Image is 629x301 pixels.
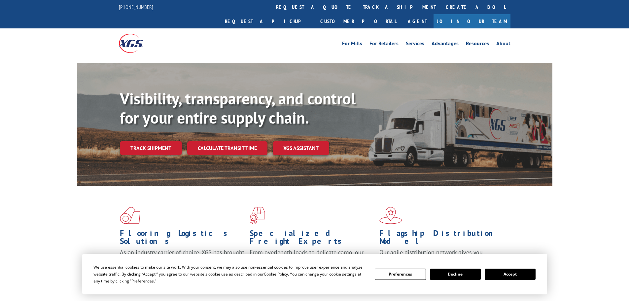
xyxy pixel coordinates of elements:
[401,14,434,28] a: Agent
[342,41,362,48] a: For Mills
[379,248,501,264] span: Our agile distribution network gives you nationwide inventory management on demand.
[120,88,356,128] b: Visibility, transparency, and control for your entire supply chain.
[187,141,267,155] a: Calculate transit time
[432,41,459,48] a: Advantages
[120,207,140,224] img: xgs-icon-total-supply-chain-intelligence-red
[315,14,401,28] a: Customer Portal
[131,278,154,284] span: Preferences
[250,248,374,278] p: From overlength loads to delicate cargo, our experienced staff knows the best way to move your fr...
[273,141,329,155] a: XGS ASSISTANT
[250,229,374,248] h1: Specialized Freight Experts
[93,264,367,284] div: We use essential cookies to make our site work. With your consent, we may also use non-essential ...
[250,207,265,224] img: xgs-icon-focused-on-flooring-red
[379,207,402,224] img: xgs-icon-flagship-distribution-model-red
[120,248,244,272] span: As an industry carrier of choice, XGS has brought innovation and dedication to flooring logistics...
[375,269,426,280] button: Preferences
[369,41,399,48] a: For Retailers
[82,254,547,294] div: Cookie Consent Prompt
[264,271,288,277] span: Cookie Policy
[120,229,245,248] h1: Flooring Logistics Solutions
[379,229,504,248] h1: Flagship Distribution Model
[120,141,182,155] a: Track shipment
[220,14,315,28] a: Request a pickup
[466,41,489,48] a: Resources
[119,4,153,10] a: [PHONE_NUMBER]
[430,269,481,280] button: Decline
[406,41,424,48] a: Services
[434,14,510,28] a: Join Our Team
[496,41,510,48] a: About
[485,269,536,280] button: Accept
